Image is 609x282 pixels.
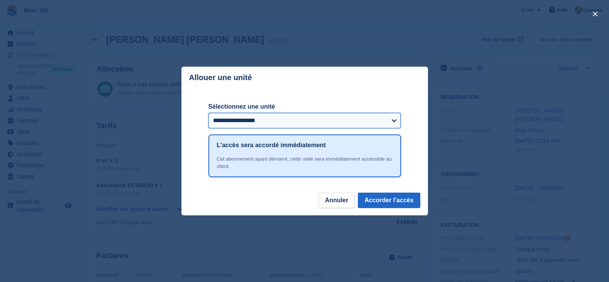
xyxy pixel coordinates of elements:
p: Allouer une unité [189,73,252,82]
button: close [589,8,601,20]
div: Cet abonnement ayant démarré, cette unité sera immédiatement accessible au client. [217,155,393,170]
button: Accorder l'accès [358,193,420,208]
h1: L'accès sera accordé immédiatement [217,141,326,150]
label: Sélectionnez une unité [208,102,401,111]
button: Annuler [319,193,355,208]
